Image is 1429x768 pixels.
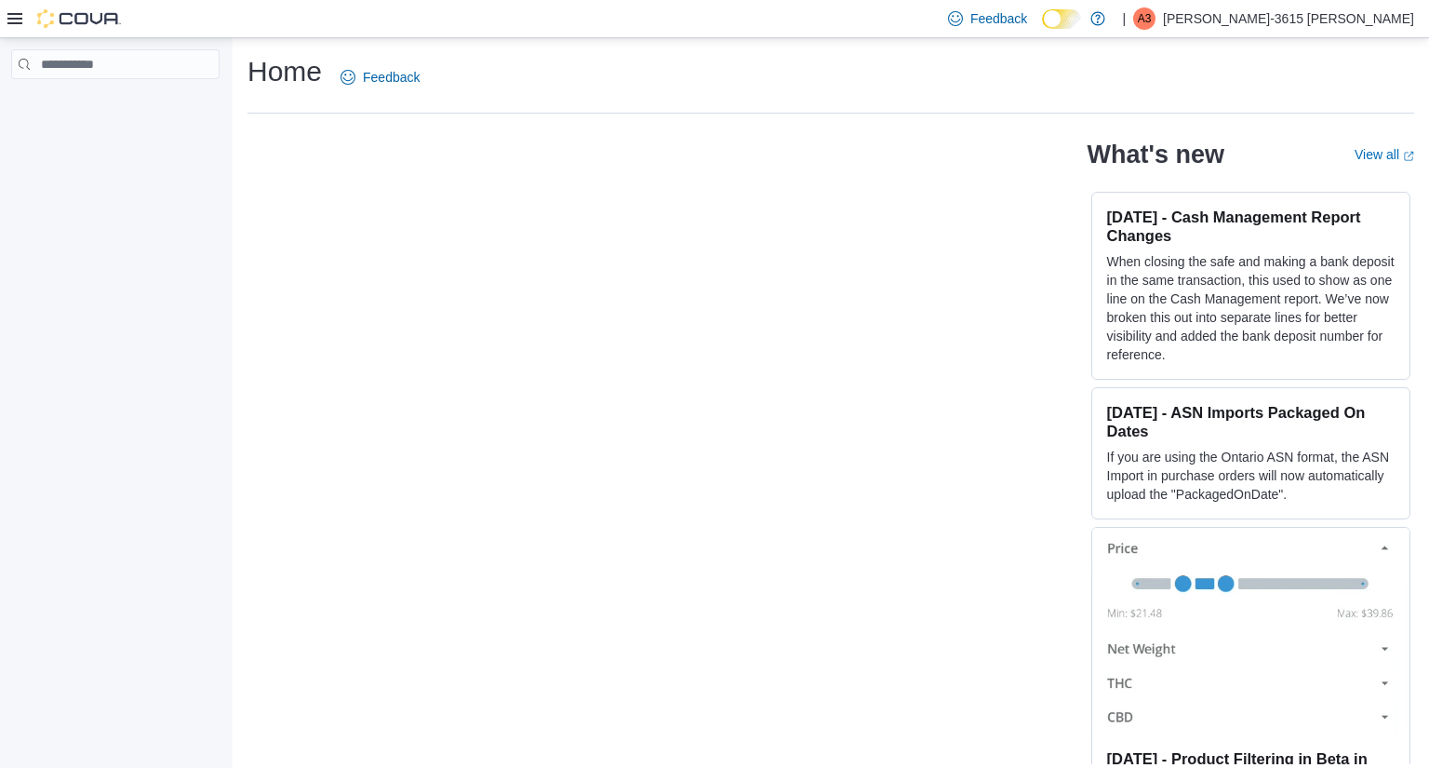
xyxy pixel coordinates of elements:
[333,59,427,96] a: Feedback
[1107,252,1395,364] p: When closing the safe and making a bank deposit in the same transaction, this used to show as one...
[1163,7,1414,30] p: [PERSON_NAME]-3615 [PERSON_NAME]
[1355,147,1414,162] a: View allExternal link
[1122,7,1126,30] p: |
[1042,29,1043,30] span: Dark Mode
[363,68,420,87] span: Feedback
[247,53,322,90] h1: Home
[1107,403,1395,440] h3: [DATE] - ASN Imports Packaged On Dates
[1133,7,1155,30] div: Adrianna-3615 Lerma
[11,83,220,128] nav: Complex example
[1042,9,1081,29] input: Dark Mode
[1088,140,1224,169] h2: What's new
[1107,448,1395,504] p: If you are using the Ontario ASN format, the ASN Import in purchase orders will now automatically...
[37,9,121,28] img: Cova
[970,9,1027,28] span: Feedback
[1403,151,1414,162] svg: External link
[1138,7,1152,30] span: A3
[1107,208,1395,245] h3: [DATE] - Cash Management Report Changes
